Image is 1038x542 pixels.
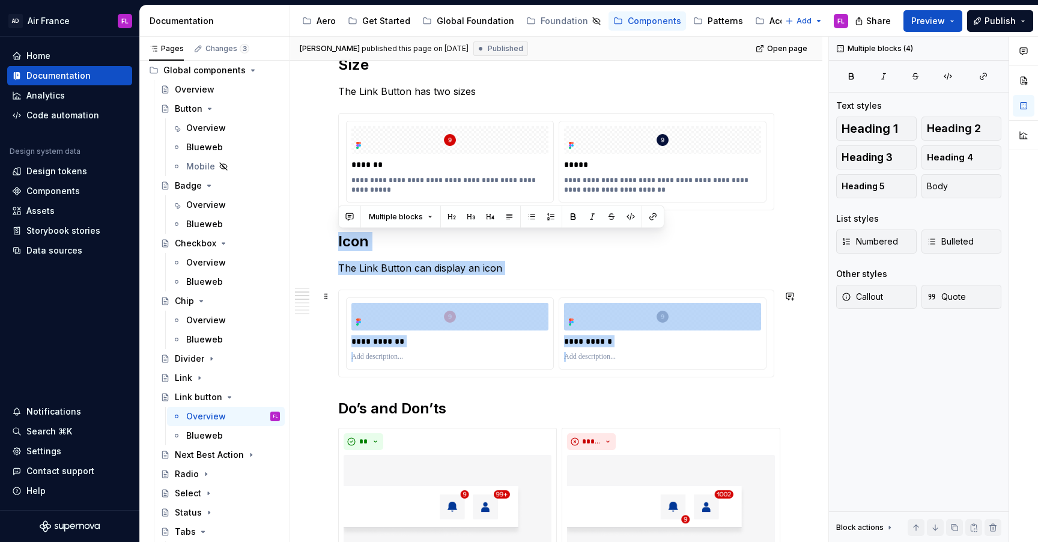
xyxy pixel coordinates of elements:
div: Mobile [186,160,215,172]
div: Blueweb [186,218,223,230]
div: Blueweb [186,276,223,288]
button: Quote [921,285,1002,309]
div: Pages [149,44,184,53]
a: Blueweb [167,272,285,291]
div: Block actions [836,523,884,532]
div: Blueweb [186,430,223,442]
div: Settings [26,445,61,457]
div: Storybook stories [26,225,100,237]
div: Get Started [362,15,410,27]
div: Next Best Action [175,449,244,461]
div: Tabs [175,526,196,538]
a: Analytics [7,86,132,105]
div: Design tokens [26,165,87,177]
a: Overview [167,253,285,272]
span: 3 [240,44,249,53]
div: FL [837,16,845,26]
a: Data sources [7,241,132,260]
div: Global components [163,64,246,76]
div: Code automation [26,109,99,121]
a: Open page [752,40,813,57]
span: Heading 3 [842,151,893,163]
div: Components [628,15,681,27]
div: Contact support [26,465,94,477]
button: Publish [967,10,1033,32]
a: Blueweb [167,215,285,234]
a: Overview [167,118,285,138]
div: Overview [175,84,214,96]
h2: Do’s and Don’ts [338,399,774,418]
a: OverviewFL [167,407,285,426]
span: Callout [842,291,883,303]
button: Body [921,174,1002,198]
div: Documentation [150,15,285,27]
button: ADAir FranceFL [2,8,137,34]
button: Preview [903,10,962,32]
button: Notifications [7,402,132,421]
span: Numbered [842,236,898,248]
a: Components [7,181,132,201]
a: Chip [156,291,285,311]
span: Preview [911,15,945,27]
div: Select [175,487,201,499]
a: Blueweb [167,138,285,157]
span: Body [927,180,948,192]
div: AD [8,14,23,28]
div: Aero [317,15,336,27]
div: Analytics [26,90,65,102]
div: Overview [186,122,226,134]
div: published this page on [DATE] [362,44,469,53]
div: Changes [205,44,249,53]
a: Blueweb [167,426,285,445]
button: Heading 2 [921,117,1002,141]
div: Blueweb [186,141,223,153]
div: Components [26,185,80,197]
a: Settings [7,442,132,461]
a: Blueweb [167,330,285,349]
span: Heading 4 [927,151,973,163]
span: Published [488,44,523,53]
div: Button [175,103,202,115]
button: Heading 3 [836,145,917,169]
div: Accessibility [769,15,822,27]
button: Add [782,13,827,29]
a: Home [7,46,132,65]
div: Page tree [297,9,779,33]
div: Divider [175,353,204,365]
span: Open page [767,44,807,53]
div: Patterns [708,15,743,27]
div: Badge [175,180,202,192]
span: Add [797,16,812,26]
div: FL [121,16,129,26]
div: Overview [186,257,226,269]
div: Link [175,372,192,384]
a: Overview [167,311,285,330]
div: Global components [144,61,285,80]
button: Numbered [836,230,917,254]
a: Select [156,484,285,503]
div: Chip [175,295,194,307]
div: Radio [175,468,199,480]
p: The Link Button has two sizes [338,84,774,99]
a: Divider [156,349,285,368]
span: Bulleted [927,236,974,248]
a: Tabs [156,522,285,541]
div: Other styles [836,268,887,280]
div: Global Foundation [437,15,514,27]
div: Home [26,50,50,62]
div: Text styles [836,100,882,112]
svg: Supernova Logo [40,520,100,532]
h2: Size [338,55,774,75]
a: Mobile [167,157,285,176]
div: Status [175,507,202,519]
h2: Icon [338,232,774,251]
div: Documentation [26,70,91,82]
span: Heading 5 [842,180,885,192]
a: Overview [156,80,285,99]
div: Foundation [541,15,588,27]
a: Storybook stories [7,221,132,240]
button: Heading 5 [836,174,917,198]
div: Overview [186,199,226,211]
button: Contact support [7,461,132,481]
